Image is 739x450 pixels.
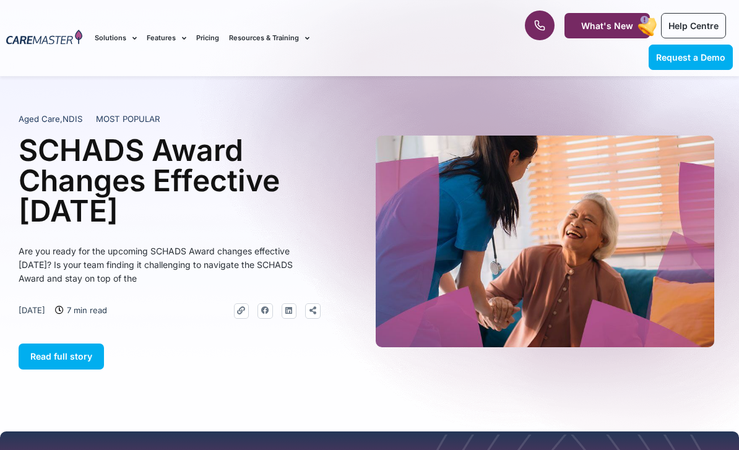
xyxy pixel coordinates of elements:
a: Read full story [19,344,104,370]
a: Resources & Training [229,17,309,59]
a: Pricing [196,17,219,59]
time: [DATE] [19,305,45,315]
span: , [19,114,82,124]
nav: Menu [95,17,472,59]
a: Features [147,17,186,59]
a: What's New [564,13,650,38]
span: Help Centre [668,20,719,31]
a: Help Centre [661,13,726,38]
span: MOST POPULAR [96,113,160,126]
h1: SCHADS Award Changes Effective [DATE] [19,135,321,226]
a: Solutions [95,17,137,59]
span: Aged Care [19,114,60,124]
span: Read full story [30,351,92,361]
span: Request a Demo [656,52,725,63]
p: Are you ready for the upcoming SCHADS Award changes effective [DATE]? Is your team finding it cha... [19,244,321,285]
img: CareMaster Logo [6,30,82,46]
span: NDIS [63,114,82,124]
span: 7 min read [64,303,107,317]
img: A heartwarming moment where a support worker in a blue uniform, with a stethoscope draped over he... [376,136,714,347]
span: What's New [581,20,633,31]
a: Request a Demo [649,45,733,70]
